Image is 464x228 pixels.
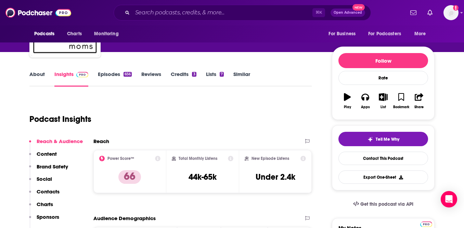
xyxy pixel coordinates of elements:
div: Bookmark [393,105,409,109]
div: 3 [192,72,196,77]
a: Charts [63,27,86,40]
a: Show notifications dropdown [425,7,435,18]
button: Contacts [29,188,60,201]
img: tell me why sparkle [368,137,373,142]
button: Share [410,89,428,113]
svg: Add a profile image [453,5,459,11]
a: Pro website [420,220,432,227]
button: Open AdvancedNew [331,9,365,17]
div: Search podcasts, credits, & more... [114,5,371,21]
a: Lists7 [206,71,224,87]
input: Search podcasts, credits, & more... [132,7,312,18]
p: Content [37,151,57,157]
div: Play [344,105,351,109]
a: Reviews [141,71,161,87]
button: Follow [338,53,428,68]
button: tell me why sparkleTell Me Why [338,132,428,146]
span: Tell Me Why [376,137,399,142]
button: Show profile menu [443,5,459,20]
h3: Under 2.4k [256,172,295,182]
a: Show notifications dropdown [408,7,419,18]
div: 7 [220,72,224,77]
button: List [374,89,392,113]
h3: 44k-65k [189,172,217,182]
img: User Profile [443,5,459,20]
button: Apps [356,89,374,113]
a: InsightsPodchaser Pro [54,71,88,87]
a: Credits3 [171,71,196,87]
span: ⌘ K [312,8,325,17]
span: For Podcasters [368,29,401,39]
span: Get this podcast via API [360,201,413,207]
p: Social [37,176,52,182]
button: Charts [29,201,53,214]
h2: New Episode Listens [252,156,289,161]
button: Sponsors [29,214,59,226]
img: Podchaser Pro [76,72,88,77]
a: Similar [233,71,250,87]
img: Podchaser - Follow, Share and Rate Podcasts [5,6,71,19]
div: Rate [338,71,428,85]
button: open menu [324,27,364,40]
button: open menu [29,27,63,40]
button: Social [29,176,52,188]
a: Episodes656 [98,71,132,87]
h2: Audience Demographics [93,215,156,221]
h2: Total Monthly Listens [179,156,217,161]
span: For Business [328,29,356,39]
span: Open Advanced [334,11,362,14]
a: Contact This Podcast [338,152,428,165]
span: More [414,29,426,39]
button: Play [338,89,356,113]
span: Monitoring [94,29,118,39]
span: New [352,4,365,11]
span: Logged in as broadleafbooks_ [443,5,459,20]
div: Open Intercom Messenger [441,191,457,207]
a: Get this podcast via API [348,196,419,213]
span: Charts [67,29,82,39]
button: Brand Safety [29,163,68,176]
button: Export One-Sheet [338,170,428,184]
p: Reach & Audience [37,138,83,144]
h2: Reach [93,138,109,144]
button: open menu [364,27,411,40]
p: Charts [37,201,53,207]
button: open menu [89,27,127,40]
span: Podcasts [34,29,54,39]
p: 66 [118,170,141,184]
p: Sponsors [37,214,59,220]
button: Content [29,151,57,163]
button: Bookmark [392,89,410,113]
div: Share [414,105,424,109]
div: 656 [124,72,132,77]
p: Brand Safety [37,163,68,170]
h1: Podcast Insights [29,114,91,124]
button: Reach & Audience [29,138,83,151]
div: List [381,105,386,109]
button: open menu [410,27,435,40]
h2: Power Score™ [107,156,134,161]
a: About [29,71,45,87]
div: Apps [361,105,370,109]
p: Contacts [37,188,60,195]
img: Podchaser Pro [420,221,432,227]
